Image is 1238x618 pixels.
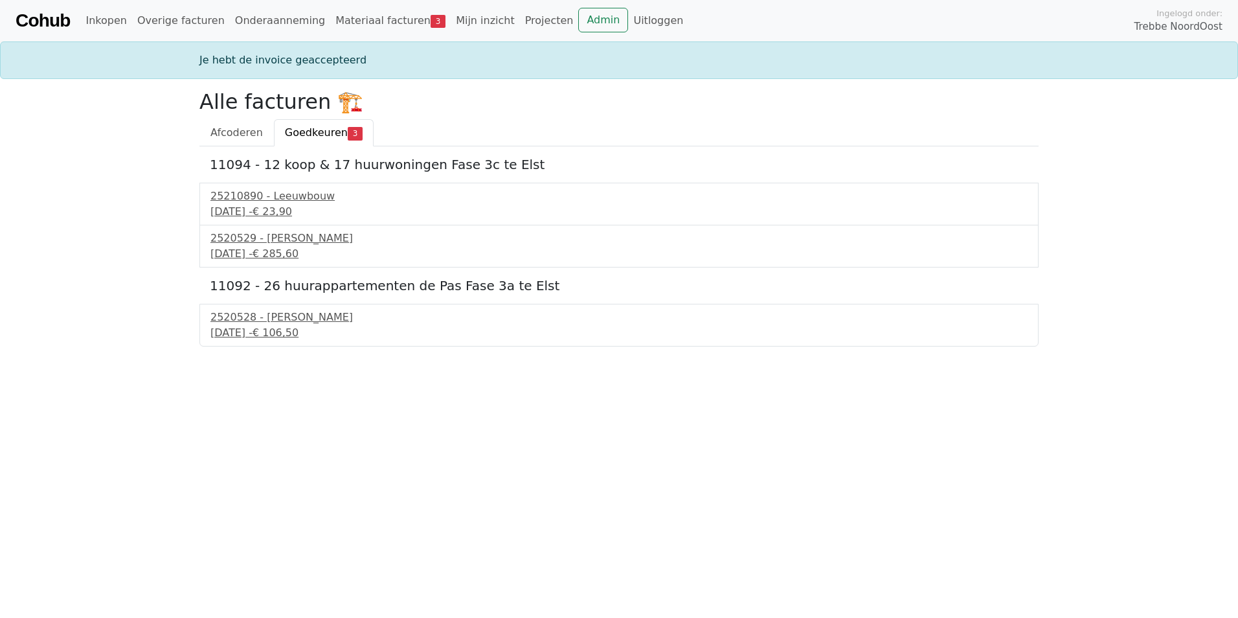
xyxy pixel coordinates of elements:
a: Goedkeuren3 [274,119,374,146]
span: € 285,60 [253,247,298,260]
div: Je hebt de invoice geaccepteerd [192,52,1046,68]
a: Materiaal facturen3 [330,8,451,34]
span: 3 [348,127,363,140]
a: 2520528 - [PERSON_NAME][DATE] -€ 106,50 [210,310,1028,341]
h5: 11094 - 12 koop & 17 huurwoningen Fase 3c te Elst [210,157,1028,172]
div: [DATE] - [210,325,1028,341]
h5: 11092 - 26 huurappartementen de Pas Fase 3a te Elst [210,278,1028,293]
span: Goedkeuren [285,126,348,139]
a: Uitloggen [628,8,688,34]
a: Overige facturen [132,8,230,34]
span: 3 [431,15,445,28]
a: Onderaanneming [230,8,330,34]
a: Mijn inzicht [451,8,520,34]
a: Afcoderen [199,119,274,146]
div: 2520529 - [PERSON_NAME] [210,231,1028,246]
a: 25210890 - Leeuwbouw[DATE] -€ 23,90 [210,189,1028,220]
div: 25210890 - Leeuwbouw [210,189,1028,204]
span: Afcoderen [210,126,263,139]
a: Inkopen [80,8,131,34]
h2: Alle facturen 🏗️ [199,89,1039,114]
div: 2520528 - [PERSON_NAME] [210,310,1028,325]
span: € 106,50 [253,326,298,339]
a: 2520529 - [PERSON_NAME][DATE] -€ 285,60 [210,231,1028,262]
span: Trebbe NoordOost [1134,19,1222,34]
div: [DATE] - [210,204,1028,220]
span: € 23,90 [253,205,292,218]
a: Cohub [16,5,70,36]
a: Projecten [520,8,579,34]
div: [DATE] - [210,246,1028,262]
span: Ingelogd onder: [1156,7,1222,19]
a: Admin [578,8,628,32]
